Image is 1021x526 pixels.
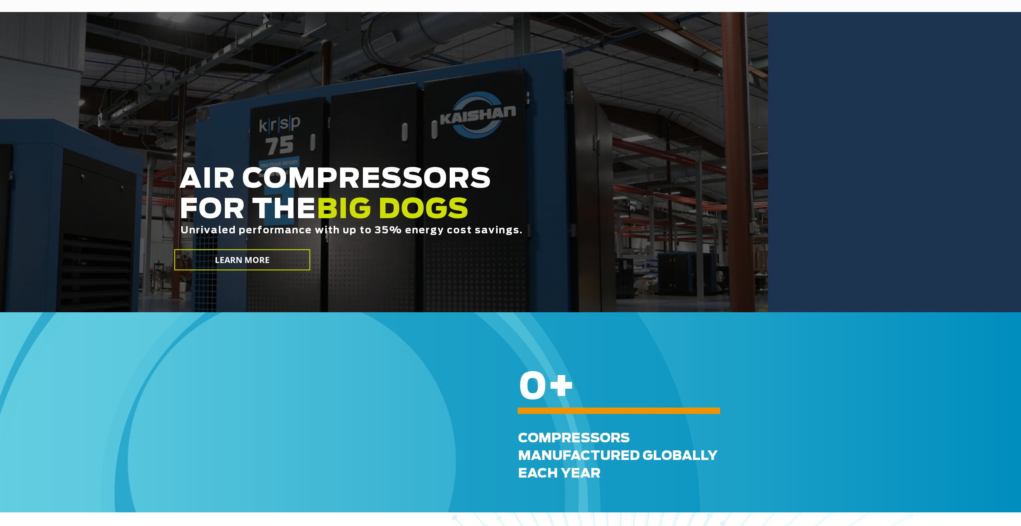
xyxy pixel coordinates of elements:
span: 0 [518,369,547,406]
span: BIG DOGS [316,197,469,224]
a: LEARN MORE [174,249,310,271]
h2: AIR COMPRESSORS FOR THE [179,165,730,261]
span: Unrivaled performance with up to 35% energy cost savings. [180,226,523,235]
span: LEARN MORE [215,254,270,266]
h6: + [518,382,980,393]
div: Compressors Manufactured GLOBALLY each Year [518,430,1008,482]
